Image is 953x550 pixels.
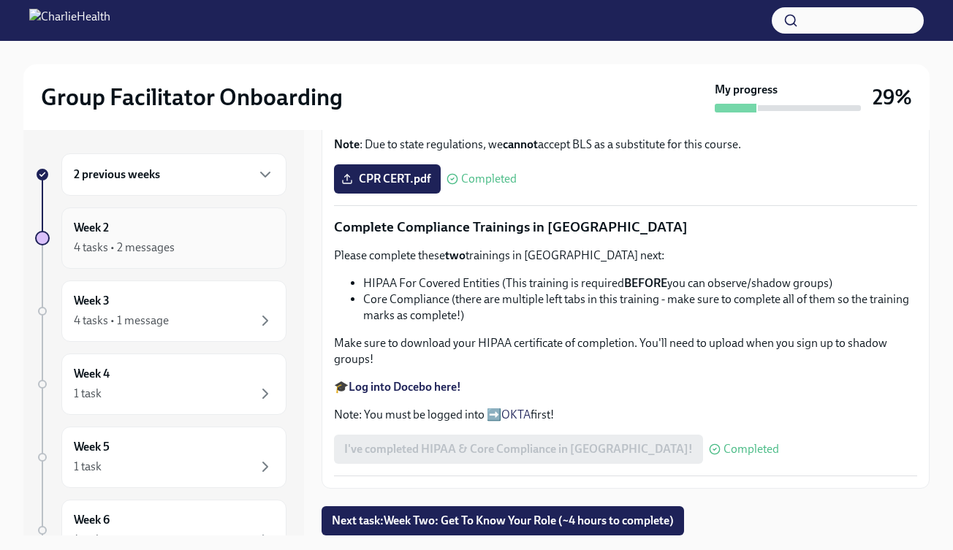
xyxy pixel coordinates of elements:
li: HIPAA For Covered Entities (This training is required you can observe/shadow groups) [363,275,917,291]
a: Week 41 task [35,354,286,415]
p: 🎓 [334,379,917,395]
span: Completed [461,173,517,185]
img: CharlieHealth [29,9,110,32]
div: 1 task [74,386,102,402]
h6: Week 3 [74,293,110,309]
h2: Group Facilitator Onboarding [41,83,343,112]
a: Log into Docebo here! [349,380,461,394]
span: Completed [724,443,779,455]
strong: Note [334,137,360,151]
a: Week 34 tasks • 1 message [35,280,286,342]
strong: two [445,248,466,262]
p: Complete Compliance Trainings in [GEOGRAPHIC_DATA] [334,218,917,237]
label: CPR CERT.pdf [334,164,441,194]
p: Make sure to download your HIPAA certificate of completion. You'll need to upload when you sign u... [334,335,917,367]
h6: Week 4 [74,366,110,382]
div: 4 tasks • 1 message [74,313,169,329]
strong: My progress [715,82,778,98]
p: Please complete these trainings in [GEOGRAPHIC_DATA] next: [334,248,917,264]
a: Week 51 task [35,427,286,488]
h6: Week 2 [74,220,109,236]
span: Next task : Week Two: Get To Know Your Role (~4 hours to complete) [332,513,674,528]
div: 1 task [74,532,102,548]
div: 2 previous weeks [61,153,286,196]
a: Week 24 tasks • 2 messages [35,207,286,269]
span: CPR CERT.pdf [344,172,430,186]
strong: cannot [503,137,538,151]
h6: Week 6 [74,512,110,528]
h3: 29% [873,84,912,110]
a: OKTA [501,408,531,421]
button: Next task:Week Two: Get To Know Your Role (~4 hours to complete) [322,506,684,535]
li: Core Compliance (there are multiple left tabs in this training - make sure to complete all of the... [363,291,917,324]
p: Note: You must be logged into ➡️ first! [334,407,917,423]
h6: Week 5 [74,439,110,455]
div: 1 task [74,459,102,475]
p: : Due to state regulations, we accept BLS as a substitute for this course. [334,137,917,153]
strong: BEFORE [624,276,667,290]
div: 4 tasks • 2 messages [74,240,175,256]
h6: 2 previous weeks [74,167,160,183]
